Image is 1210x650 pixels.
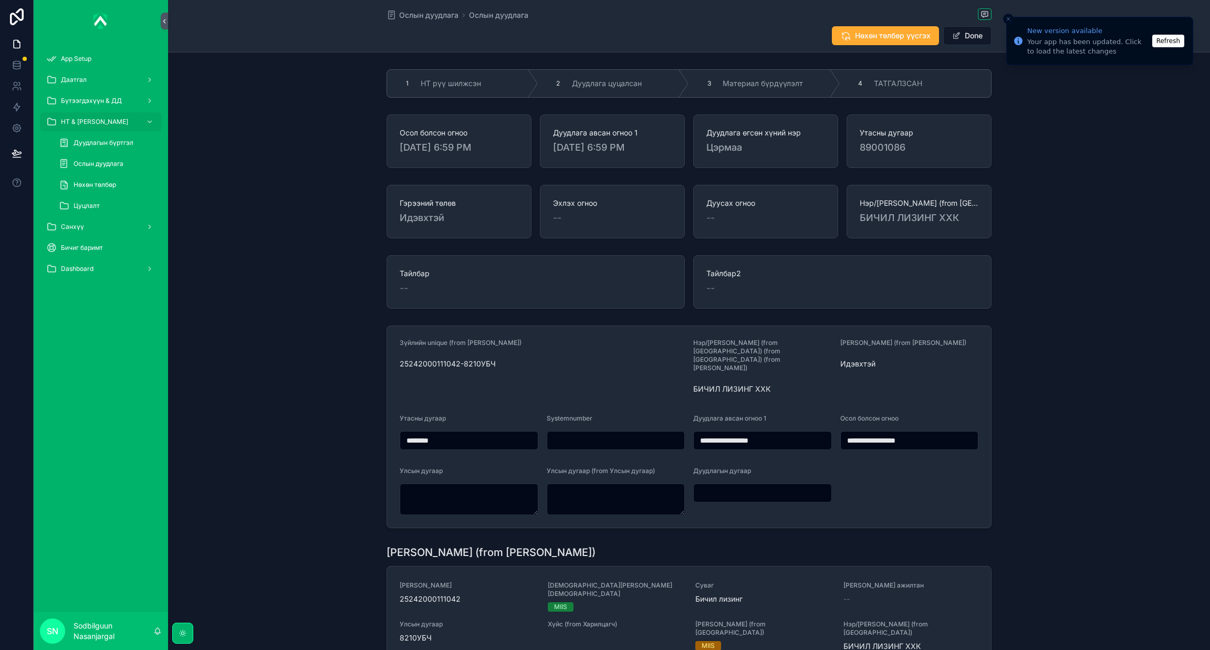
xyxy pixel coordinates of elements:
span: Осол болсон огноо [400,128,518,138]
a: Ослын дуудлага [53,154,162,173]
a: Нөхөн төлбөр [53,175,162,194]
a: Санхүү [40,217,162,236]
span: Улсын дугаар (from Улсын дугаар) [547,467,655,475]
span: Идэвхтэй [840,359,979,369]
span: Ослын дуудлага [74,160,123,168]
span: Гэрээний төлөв [400,198,518,208]
span: 25242000111042-8210УБЧ [400,359,685,369]
div: scrollable content [34,42,168,292]
span: [PERSON_NAME] [400,581,535,590]
span: Дуудлага цуцалсан [572,78,642,89]
span: [DATE] 6:59 PM [553,140,672,155]
div: MIIS [554,602,567,612]
span: Бичиг баримт [61,244,103,252]
a: Дуудлагын бүртгэл [53,133,162,152]
span: -- [400,281,408,296]
span: -- [706,211,715,225]
a: Бүтээгдэхүүн & ДД [40,91,162,110]
span: Дуусах огноо [706,198,825,208]
span: Нэр/[PERSON_NAME] (from [GEOGRAPHIC_DATA]) (from [GEOGRAPHIC_DATA]) (from [PERSON_NAME]) [693,339,780,372]
a: Цуцлалт [53,196,162,215]
span: Зүйлийн unique (from [PERSON_NAME]) [400,339,521,347]
span: Systemnumber [547,414,592,422]
h1: [PERSON_NAME] (from [PERSON_NAME]) [387,545,596,560]
span: 3 [707,79,711,88]
span: Дуудлагын бүртгэл [74,139,133,147]
span: Dashboard [61,265,93,273]
span: Санхүү [61,223,84,231]
span: Осол болсон огноо [840,414,899,422]
span: Бүтээгдэхүүн & ДД [61,97,122,105]
div: New version available [1027,26,1149,36]
div: Your app has been updated. Click to load the latest changes [1027,37,1149,56]
span: Нэр/[PERSON_NAME] (from [GEOGRAPHIC_DATA]) [843,620,979,637]
span: Тайлбар [400,268,672,279]
span: Утасны дугаар [860,128,978,138]
span: Тайлбар2 [706,268,978,279]
span: [PERSON_NAME] (from [PERSON_NAME]) [840,339,966,347]
span: Улсын дугаар [400,620,535,628]
span: НТ & [PERSON_NAME] [61,118,128,126]
a: Ослын дуудлага [469,10,528,20]
span: Идэвхтэй [400,211,518,225]
span: -- [706,281,715,296]
span: БИЧИЛ ЛИЗИНГ ХХК [693,384,832,394]
span: Цуцлалт [74,202,100,210]
span: Утасны дугаар [400,414,446,422]
span: Дуудлага авсан огноо 1 [693,414,766,422]
span: 25242000111042 [400,594,535,604]
img: App logo [93,13,108,29]
button: Done [943,26,992,45]
span: Нөхөн төлбөр үүсгэх [855,30,931,41]
span: 1 [406,79,409,88]
span: Улсын дугаар [400,467,443,475]
a: Ослын дуудлага [387,10,458,20]
span: Бичил лизинг [695,594,831,604]
a: Бичиг баримт [40,238,162,257]
span: Нөхөн төлбөр [74,181,116,189]
span: Хүйс (from Харилцагч) [548,620,683,628]
span: Суваг [695,581,831,590]
span: НТ рүү шилжсэн [421,78,481,89]
span: Нэр/[PERSON_NAME] (from [GEOGRAPHIC_DATA]) (from [GEOGRAPHIC_DATA]) (from [PERSON_NAME]) [860,198,978,208]
span: SN [47,625,58,637]
a: Dashboard [40,259,162,278]
span: [PERSON_NAME] (from [GEOGRAPHIC_DATA]) [695,620,831,637]
span: Цэрмаа [706,140,825,155]
button: Нөхөн төлбөр үүсгэх [832,26,939,45]
a: App Setup [40,49,162,68]
span: 2 [556,79,560,88]
span: [DATE] 6:59 PM [400,140,518,155]
span: -- [553,211,561,225]
p: Sodbilguun Nasanjargal [74,621,153,642]
span: Материал бүрдүүлэлт [723,78,803,89]
a: НТ & [PERSON_NAME] [40,112,162,131]
span: ТАТГАЛЗСАН [874,78,922,89]
span: 4 [858,79,862,88]
span: -- [843,594,850,604]
button: Refresh [1152,35,1184,47]
span: App Setup [61,55,91,63]
span: Дуудлага авсан огноо 1 [553,128,672,138]
span: [PERSON_NAME] ажилтан [843,581,979,590]
span: Эхлэх огноо [553,198,672,208]
span: 8210УБЧ [400,633,535,643]
span: БИЧИЛ ЛИЗИНГ ХХК [860,211,978,225]
button: Close toast [1003,14,1014,24]
span: Дуудлагын дугаар [693,467,751,475]
span: [DEMOGRAPHIC_DATA][PERSON_NAME][DEMOGRAPHIC_DATA] [548,581,683,598]
a: Даатгал [40,70,162,89]
span: Ослын дуудлага [399,10,458,20]
span: Дуудлага өгсөн хүний нэр [706,128,825,138]
span: 89001086 [860,140,978,155]
span: Даатгал [61,76,87,84]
